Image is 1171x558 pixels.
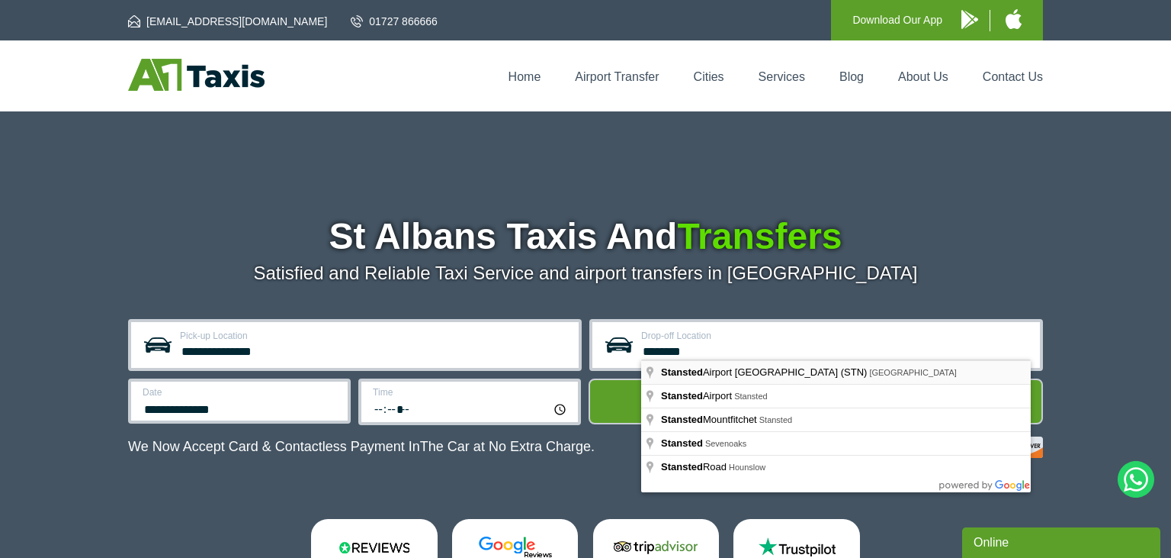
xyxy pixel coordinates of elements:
span: Stansted [661,390,703,402]
a: Services [759,70,805,83]
label: Pick-up Location [180,331,569,340]
span: [GEOGRAPHIC_DATA] [869,368,957,377]
span: Stansted [661,437,703,449]
label: Time [373,388,569,397]
img: A1 Taxis iPhone App [1006,9,1022,29]
label: Drop-off Location [641,331,1031,340]
p: Download Our App [852,11,942,30]
span: Airport [GEOGRAPHIC_DATA] (STN) [661,366,869,378]
span: Stansted [661,366,703,378]
a: Home [509,70,541,83]
label: Date [143,388,338,397]
span: Sevenoaks [705,439,746,448]
p: Satisfied and Reliable Taxi Service and airport transfers in [GEOGRAPHIC_DATA] [128,263,1043,284]
a: Airport Transfer [575,70,659,83]
img: A1 Taxis St Albans LTD [128,59,265,91]
a: [EMAIL_ADDRESS][DOMAIN_NAME] [128,14,327,29]
a: Blog [839,70,864,83]
span: Hounslow [729,463,765,472]
a: Contact Us [983,70,1043,83]
span: Mountfitchet [661,414,759,425]
span: Transfers [677,216,842,256]
a: Cities [694,70,724,83]
span: Road [661,461,729,473]
span: Stansted [661,414,703,425]
span: The Car at No Extra Charge. [420,439,595,454]
iframe: chat widget [962,524,1163,558]
span: Stansted [661,461,703,473]
img: A1 Taxis Android App [961,10,978,29]
a: About Us [898,70,948,83]
a: 01727 866666 [351,14,438,29]
span: Airport [661,390,734,402]
span: Stansted [734,392,767,401]
h1: St Albans Taxis And [128,218,1043,255]
p: We Now Accept Card & Contactless Payment In [128,439,595,455]
span: Stansted [759,415,792,424]
button: Get Quote [589,379,1043,424]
